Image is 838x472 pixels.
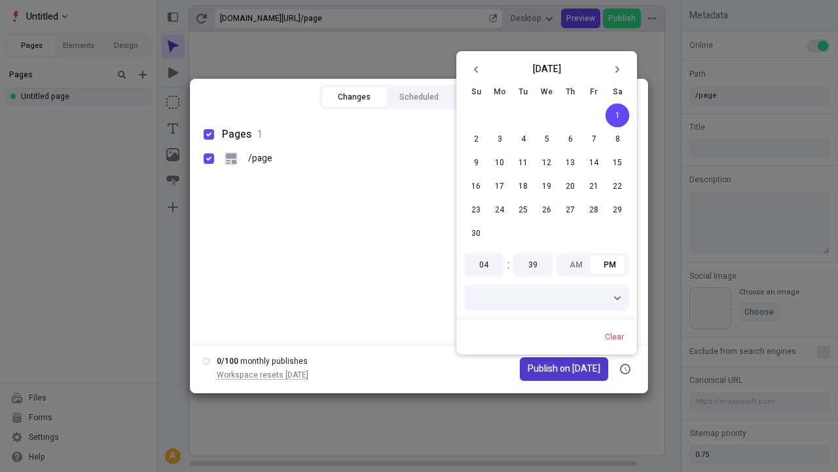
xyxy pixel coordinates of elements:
[511,198,535,222] button: 25
[322,87,387,107] button: Changes
[464,174,488,198] button: 16
[558,80,582,104] th: Thursday
[464,151,488,174] button: 9
[511,174,535,198] button: 18
[606,151,629,174] button: 15
[464,198,488,222] button: 23
[582,80,606,104] th: Friday
[217,369,308,381] span: Workspace resets [DATE]
[451,87,516,107] button: History
[600,327,629,347] button: Clear
[488,80,511,104] th: Monday
[511,80,535,104] th: Tuesday
[606,104,629,127] button: 1
[464,80,488,104] th: Sunday
[559,256,593,274] button: AM
[198,123,640,146] button: Pages1
[535,198,558,222] button: 26
[240,355,308,367] span: monthly publishes
[248,151,272,166] p: /page
[528,362,600,376] span: Publish on [DATE]
[464,222,488,245] button: 30
[558,151,582,174] button: 13
[606,174,629,198] button: 22
[582,127,606,151] button: 7
[606,80,629,104] th: Saturday
[535,174,558,198] button: 19
[605,332,624,342] span: Clear
[533,62,561,77] div: [DATE]
[488,127,511,151] button: 3
[558,127,582,151] button: 6
[511,127,535,151] button: 4
[217,355,238,367] span: 0 / 100
[488,151,511,174] button: 10
[606,127,629,151] button: 8
[582,151,606,174] button: 14
[257,127,263,142] span: 1
[535,80,558,104] th: Wednesday
[607,60,627,79] button: Go to next month
[606,198,629,222] button: 29
[488,198,511,222] button: 24
[535,127,558,151] button: 5
[582,198,606,222] button: 28
[535,151,558,174] button: 12
[222,127,251,142] span: Pages
[593,256,627,274] button: PM
[507,257,509,273] span: :
[558,198,582,222] button: 27
[582,174,606,198] button: 21
[511,151,535,174] button: 11
[464,127,488,151] button: 2
[467,60,486,79] button: Go to previous month
[558,174,582,198] button: 20
[387,87,452,107] button: Scheduled
[488,174,511,198] button: 17
[520,357,608,381] button: Publish on [DATE]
